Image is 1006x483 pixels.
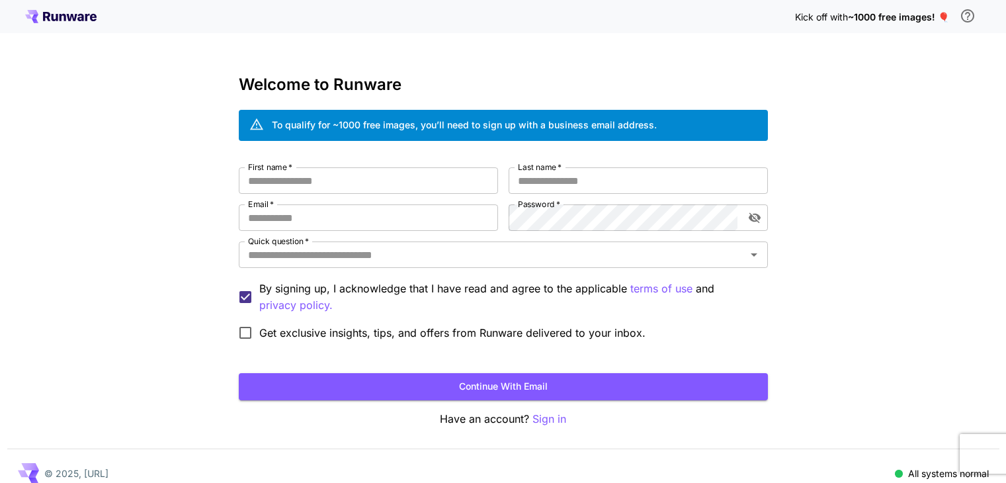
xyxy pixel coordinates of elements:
button: Sign in [532,411,566,427]
button: toggle password visibility [743,206,767,230]
p: Have an account? [239,411,768,427]
h3: Welcome to Runware [239,75,768,94]
p: terms of use [630,281,692,297]
span: Get exclusive insights, tips, and offers from Runware delivered to your inbox. [259,325,646,341]
button: By signing up, I acknowledge that I have read and agree to the applicable and privacy policy. [630,281,692,297]
label: Last name [518,161,562,173]
span: Kick off with [795,11,848,22]
p: All systems normal [908,466,989,480]
div: To qualify for ~1000 free images, you’ll need to sign up with a business email address. [272,118,657,132]
p: privacy policy. [259,297,333,314]
button: By signing up, I acknowledge that I have read and agree to the applicable terms of use and [259,297,333,314]
p: By signing up, I acknowledge that I have read and agree to the applicable and [259,281,757,314]
p: © 2025, [URL] [44,466,108,480]
button: In order to qualify for free credit, you need to sign up with a business email address and click ... [954,3,981,29]
label: Quick question [248,236,309,247]
button: Open [745,245,763,264]
span: ~1000 free images! 🎈 [848,11,949,22]
button: Continue with email [239,373,768,400]
label: Password [518,198,560,210]
label: Email [248,198,274,210]
label: First name [248,161,292,173]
